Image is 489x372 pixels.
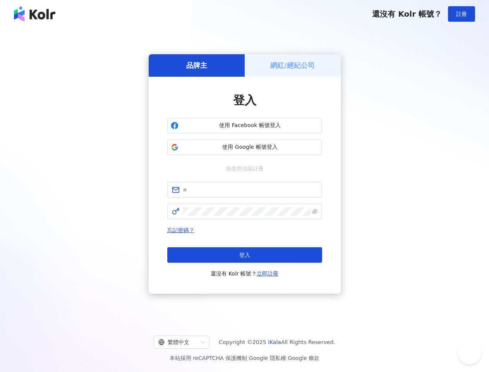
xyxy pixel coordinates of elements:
img: logo [14,6,55,22]
h5: 品牌主 [186,60,207,70]
span: | [247,355,249,361]
button: 使用 Facebook 帳號登入 [167,118,322,133]
a: 立即註冊 [257,270,278,277]
a: 忘記密碼？ [167,227,194,233]
span: 本站採用 reCAPTCHA 保護機制 [170,353,319,363]
span: Copyright © 2025 All Rights Reserved. [219,338,335,347]
button: 登入 [167,247,322,263]
div: 繁體中文 [158,336,198,348]
button: 使用 Google 帳號登入 [167,139,322,155]
span: 登入 [239,252,250,258]
a: Google 條款 [288,355,319,361]
h5: 網紅/經紀公司 [270,60,315,70]
iframe: Toggle Customer Support [458,348,481,371]
span: 還沒有 Kolr 帳號？ [372,9,442,19]
a: Google 隱私權 [249,355,286,361]
a: iKala [268,339,281,345]
span: 還沒有 Kolr 帳號？ [211,269,279,278]
span: 登入 [233,93,256,107]
span: eye-invisible [312,209,317,214]
span: | [286,355,288,361]
button: 註冊 [448,6,475,22]
span: 使用 Facebook 帳號登入 [182,122,319,129]
span: 註冊 [456,11,467,17]
span: 或使用信箱註冊 [220,164,269,173]
span: 使用 Google 帳號登入 [182,143,319,151]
